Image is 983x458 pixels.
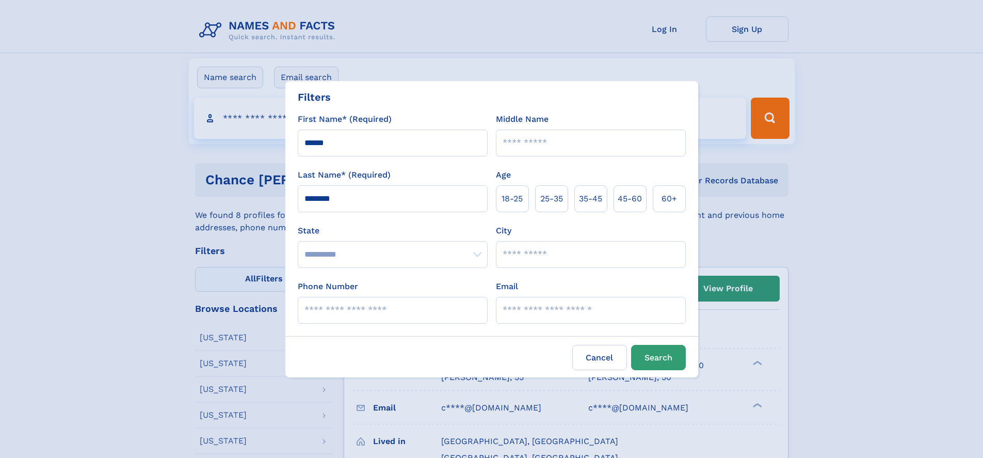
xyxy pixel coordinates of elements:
[298,89,331,105] div: Filters
[502,193,523,205] span: 18‑25
[298,280,358,293] label: Phone Number
[496,169,511,181] label: Age
[298,225,488,237] label: State
[662,193,677,205] span: 60+
[298,113,392,125] label: First Name* (Required)
[540,193,563,205] span: 25‑35
[631,345,686,370] button: Search
[496,225,511,237] label: City
[496,113,549,125] label: Middle Name
[572,345,627,370] label: Cancel
[579,193,602,205] span: 35‑45
[298,169,391,181] label: Last Name* (Required)
[618,193,642,205] span: 45‑60
[496,280,518,293] label: Email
